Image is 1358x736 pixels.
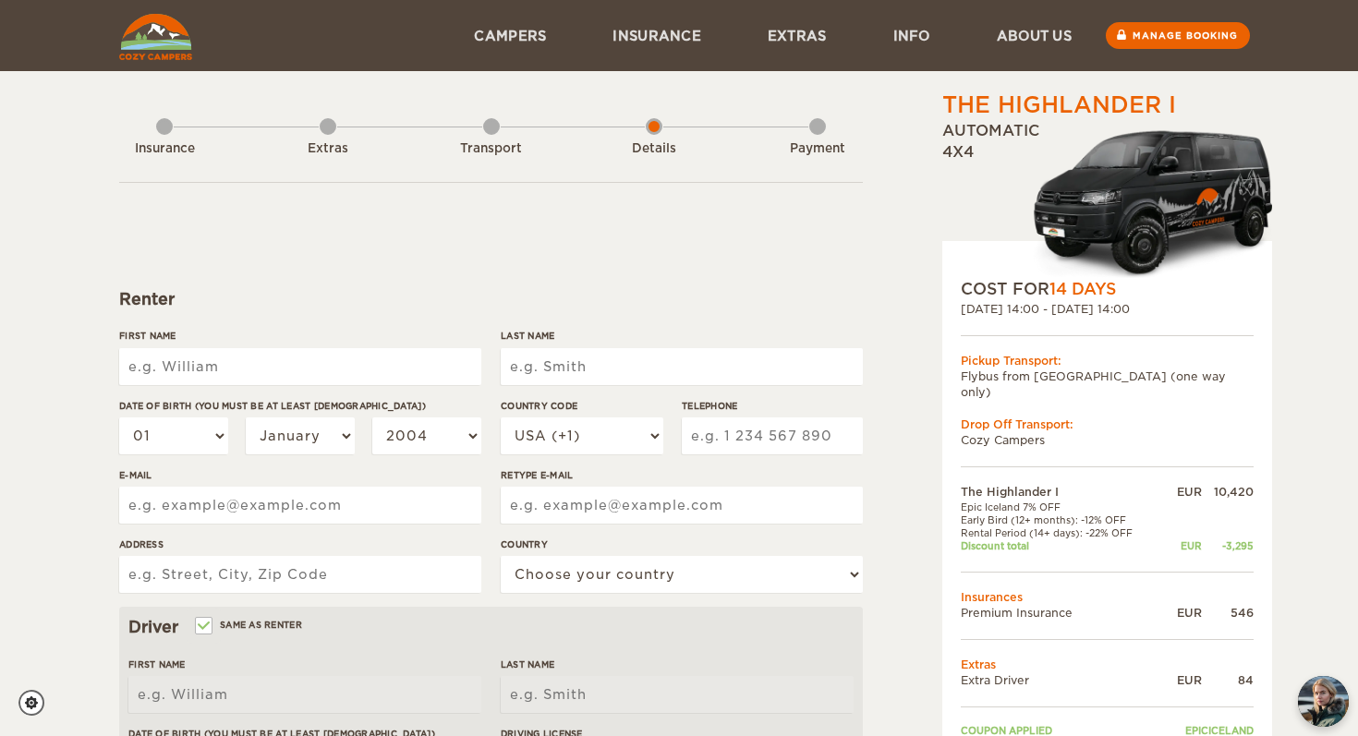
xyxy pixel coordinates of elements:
div: [DATE] 14:00 - [DATE] 14:00 [961,301,1254,317]
div: 546 [1202,605,1254,621]
input: e.g. William [119,348,481,385]
label: Last Name [501,658,854,671]
div: Renter [119,288,863,310]
label: First Name [119,329,481,343]
td: Premium Insurance [961,605,1163,621]
label: Telephone [682,399,863,413]
label: Address [119,537,481,551]
input: Same as renter [197,621,209,633]
div: Drop Off Transport: [961,416,1254,432]
td: Epic Iceland 7% OFF [961,501,1163,513]
div: Extras [277,140,379,158]
div: Transport [441,140,542,158]
div: Details [603,140,705,158]
div: Pickup Transport: [961,353,1254,368]
div: 10,420 [1202,484,1254,500]
img: Cozy-3.png [1016,127,1272,278]
input: e.g. Smith [501,676,854,713]
label: First Name [128,658,481,671]
div: EUR [1163,539,1202,552]
td: Extra Driver [961,672,1163,688]
div: COST FOR [961,278,1254,300]
label: Last Name [501,329,863,343]
label: Country Code [501,399,663,413]
label: Date of birth (You must be at least [DEMOGRAPHIC_DATA]) [119,399,481,413]
td: Early Bird (12+ months): -12% OFF [961,513,1163,526]
td: Cozy Campers [961,432,1254,448]
img: Cozy Campers [119,14,192,60]
label: E-mail [119,468,481,482]
input: e.g. example@example.com [501,487,863,524]
div: The Highlander I [942,90,1176,121]
td: Discount total [961,539,1163,552]
div: Automatic 4x4 [942,121,1272,278]
div: EUR [1163,605,1202,621]
img: Freyja at Cozy Campers [1298,676,1349,727]
label: Retype E-mail [501,468,863,482]
input: e.g. Smith [501,348,863,385]
input: e.g. 1 234 567 890 [682,417,863,454]
span: 14 Days [1049,280,1116,298]
input: e.g. William [128,676,481,713]
div: Payment [767,140,868,158]
td: Insurances [961,589,1254,605]
td: Extras [961,657,1254,672]
div: EUR [1163,672,1202,688]
label: Country [501,537,863,551]
a: Manage booking [1106,22,1250,49]
div: 84 [1202,672,1254,688]
input: e.g. Street, City, Zip Code [119,556,481,593]
label: Same as renter [197,616,302,633]
button: chat-button [1298,676,1349,727]
div: Insurance [114,140,215,158]
div: -3,295 [1202,539,1254,552]
td: Rental Period (14+ days): -22% OFF [961,526,1163,539]
a: Cookie settings [18,690,56,716]
td: The Highlander I [961,484,1163,500]
td: Flybus from [GEOGRAPHIC_DATA] (one way only) [961,368,1254,400]
div: Driver [128,616,854,638]
input: e.g. example@example.com [119,487,481,524]
div: EUR [1163,484,1202,500]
